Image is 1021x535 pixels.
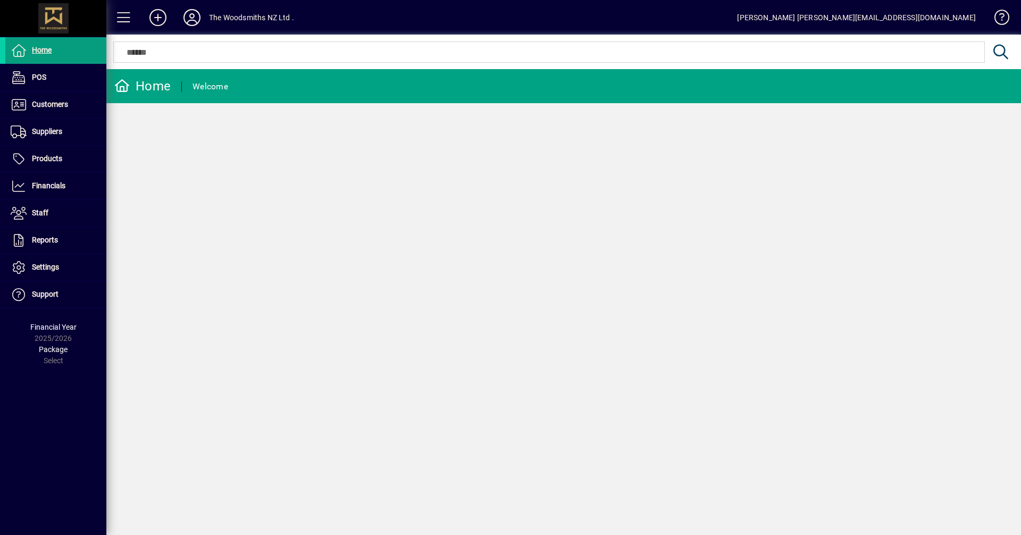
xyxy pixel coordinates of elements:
[30,323,77,331] span: Financial Year
[5,227,106,254] a: Reports
[5,119,106,145] a: Suppliers
[5,254,106,281] a: Settings
[32,290,58,298] span: Support
[32,73,46,81] span: POS
[32,263,59,271] span: Settings
[737,9,976,26] div: [PERSON_NAME] [PERSON_NAME][EMAIL_ADDRESS][DOMAIN_NAME]
[5,173,106,199] a: Financials
[175,8,209,27] button: Profile
[32,236,58,244] span: Reports
[141,8,175,27] button: Add
[32,100,68,108] span: Customers
[5,281,106,308] a: Support
[32,181,65,190] span: Financials
[32,46,52,54] span: Home
[114,78,171,95] div: Home
[209,9,294,26] div: The Woodsmiths NZ Ltd .
[32,208,48,217] span: Staff
[986,2,1008,37] a: Knowledge Base
[5,91,106,118] a: Customers
[32,127,62,136] span: Suppliers
[5,64,106,91] a: POS
[5,200,106,227] a: Staff
[39,345,68,354] span: Package
[193,78,228,95] div: Welcome
[32,154,62,163] span: Products
[5,146,106,172] a: Products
